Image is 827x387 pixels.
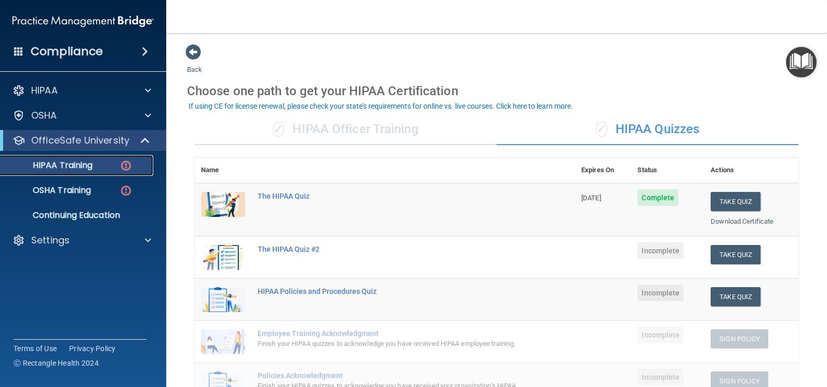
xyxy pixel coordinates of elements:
[711,329,768,349] button: Sign Policy
[187,101,575,111] button: If using CE for license renewal, please check your state's requirements for online vs. live cours...
[195,158,251,183] th: Name
[258,192,523,200] div: The HIPAA Quiz
[258,371,523,380] div: Policies Acknowledgment
[711,217,773,225] a: Download Certificate
[12,134,151,147] a: OfficeSafe University
[31,84,58,97] p: HIPAA
[637,285,684,301] span: Incomplete
[31,44,103,59] h4: Compliance
[711,192,761,211] button: Take Quiz
[258,287,523,295] div: HIPAA Policies and Procedures Quiz
[704,158,798,183] th: Actions
[637,369,684,385] span: Incomplete
[596,121,607,137] span: ✓
[12,109,151,122] a: OSHA
[775,315,815,355] iframe: Drift Widget Chat Controller
[581,194,601,202] span: [DATE]
[575,158,631,183] th: Expires On
[195,114,497,145] div: HIPAA Officer Training
[637,189,678,206] span: Complete
[119,184,132,197] img: danger-circle.6113f641.png
[31,109,57,122] p: OSHA
[12,234,151,247] a: Settings
[711,287,761,306] button: Take Quiz
[12,84,151,97] a: HIPAA
[258,338,523,350] div: Finish your HIPAA quizzes to acknowledge you have received HIPAA employee training.
[14,358,99,368] span: Ⓒ Rectangle Health 2024
[637,242,684,259] span: Incomplete
[187,53,202,73] a: Back
[31,134,129,147] p: OfficeSafe University
[786,47,817,78] button: Open Resource Center
[7,160,92,171] p: HIPAA Training
[711,245,761,264] button: Take Quiz
[119,159,132,172] img: danger-circle.6113f641.png
[7,185,91,196] p: OSHA Training
[273,121,284,137] span: ✓
[631,158,704,183] th: Status
[258,329,523,338] div: Employee Training Acknowledgment
[637,327,684,343] span: Incomplete
[31,234,70,247] p: Settings
[7,210,149,221] p: Continuing Education
[187,76,806,106] div: Choose one path to get your HIPAA Certification
[14,343,57,354] a: Terms of Use
[189,102,573,110] div: If using CE for license renewal, please check your state's requirements for online vs. live cours...
[69,343,116,354] a: Privacy Policy
[497,114,798,145] div: HIPAA Quizzes
[258,245,523,253] div: The HIPAA Quiz #2
[12,11,154,32] img: PMB logo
